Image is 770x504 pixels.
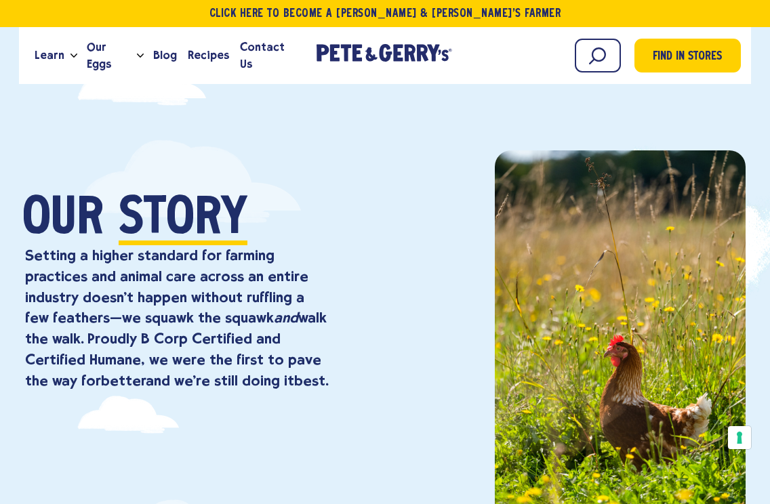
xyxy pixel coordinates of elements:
a: Recipes [182,37,235,74]
a: Our Eggs [81,37,137,74]
strong: better [101,372,146,389]
a: Find in Stores [634,39,741,72]
a: Blog [148,37,182,74]
span: Contact Us [240,39,298,72]
strong: best [294,372,325,389]
p: Setting a higher standard for farming practices and animal care across an entire industry doesn’t... [25,245,329,392]
em: and [274,309,298,326]
span: Our [22,194,104,245]
button: Open the dropdown menu for Our Eggs [137,54,144,58]
span: Learn [35,47,64,64]
input: Search [575,39,621,72]
span: Recipes [188,47,229,64]
button: Your consent preferences for tracking technologies [728,426,751,449]
span: Our Eggs [87,39,131,72]
button: Open the dropdown menu for Learn [70,54,77,58]
span: Blog [153,47,177,64]
span: Story [119,194,247,245]
a: Contact Us [235,37,303,74]
a: Learn [29,37,70,74]
span: Find in Stores [653,48,722,66]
